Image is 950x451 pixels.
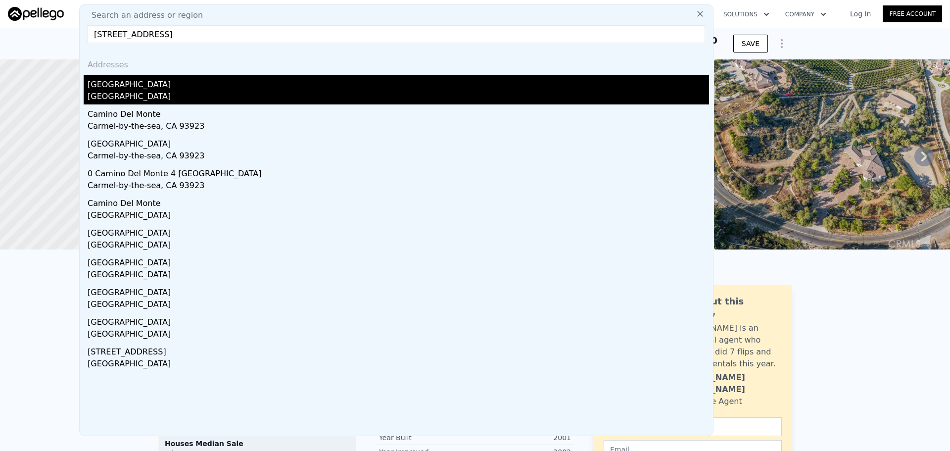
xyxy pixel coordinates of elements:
button: SAVE [733,35,768,52]
div: [GEOGRAPHIC_DATA] [88,299,709,312]
div: [PERSON_NAME] is an active local agent who personally did 7 flips and bought 3 rentals this year. [671,322,782,370]
div: Carmel-by-the-sea, CA 93923 [88,150,709,164]
div: Ask about this property [671,295,782,322]
div: [GEOGRAPHIC_DATA] [88,312,709,328]
button: Solutions [715,5,777,23]
div: [GEOGRAPHIC_DATA] [88,91,709,104]
div: [GEOGRAPHIC_DATA] [88,328,709,342]
a: Free Account [883,5,942,22]
div: Carmel-by-the-sea, CA 93923 [88,120,709,134]
a: Log In [838,9,883,19]
span: Search an address or region [84,9,203,21]
div: [GEOGRAPHIC_DATA] [88,223,709,239]
div: [GEOGRAPHIC_DATA] [88,75,709,91]
div: [GEOGRAPHIC_DATA] [88,134,709,150]
div: 0 Camino Del Monte 4 [GEOGRAPHIC_DATA] [88,164,709,180]
img: Pellego [8,7,64,21]
div: [GEOGRAPHIC_DATA] [88,239,709,253]
div: Carmel-by-the-sea, CA 93923 [88,180,709,194]
div: [GEOGRAPHIC_DATA] [88,269,709,283]
div: [GEOGRAPHIC_DATA] [88,358,709,372]
input: Enter an address, city, region, neighborhood or zip code [88,25,705,43]
div: Camino Del Monte [88,104,709,120]
div: [PERSON_NAME] [PERSON_NAME] [671,372,782,396]
button: Company [777,5,834,23]
div: Camino Del Monte [88,194,709,209]
div: Year Built [379,433,475,443]
div: [GEOGRAPHIC_DATA] [88,209,709,223]
div: Houses Median Sale [165,439,350,449]
div: Addresses [84,51,709,75]
div: [STREET_ADDRESS] [88,342,709,358]
div: [GEOGRAPHIC_DATA] [88,283,709,299]
div: 2001 [475,433,571,443]
div: [GEOGRAPHIC_DATA] [88,253,709,269]
button: Show Options [772,34,792,53]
